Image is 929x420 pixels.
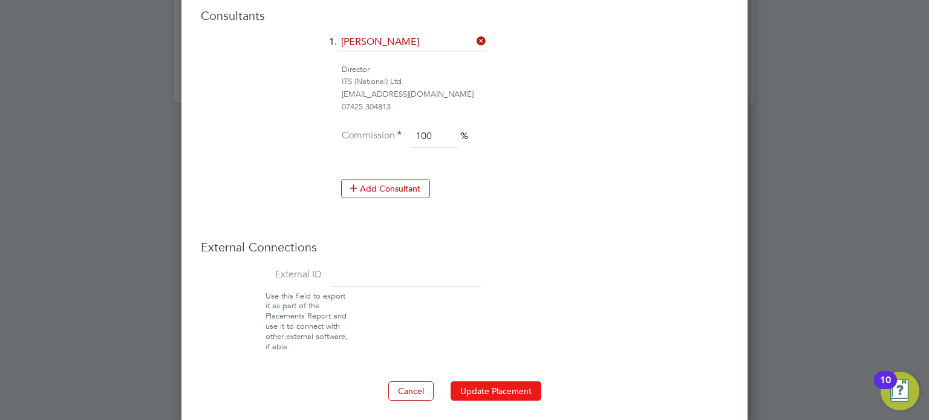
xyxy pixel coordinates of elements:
[388,381,434,401] button: Cancel
[201,239,728,255] h3: External Connections
[341,129,402,142] label: Commission
[342,88,728,101] div: [EMAIL_ADDRESS][DOMAIN_NAME]
[342,76,728,88] div: ITS (National) Ltd.
[201,268,322,281] label: External ID
[342,101,728,114] div: 07425 304813
[881,372,919,410] button: Open Resource Center, 10 new notifications
[201,33,728,63] li: 1.
[337,33,486,51] input: Search for...
[451,381,541,401] button: Update Placement
[266,291,348,352] span: Use this field to export it as part of the Placements Report and use it to connect with other ext...
[342,63,728,76] div: Director
[880,380,891,396] div: 10
[201,8,728,24] h3: Consultants
[341,179,430,198] button: Add Consultant
[460,130,468,142] span: %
